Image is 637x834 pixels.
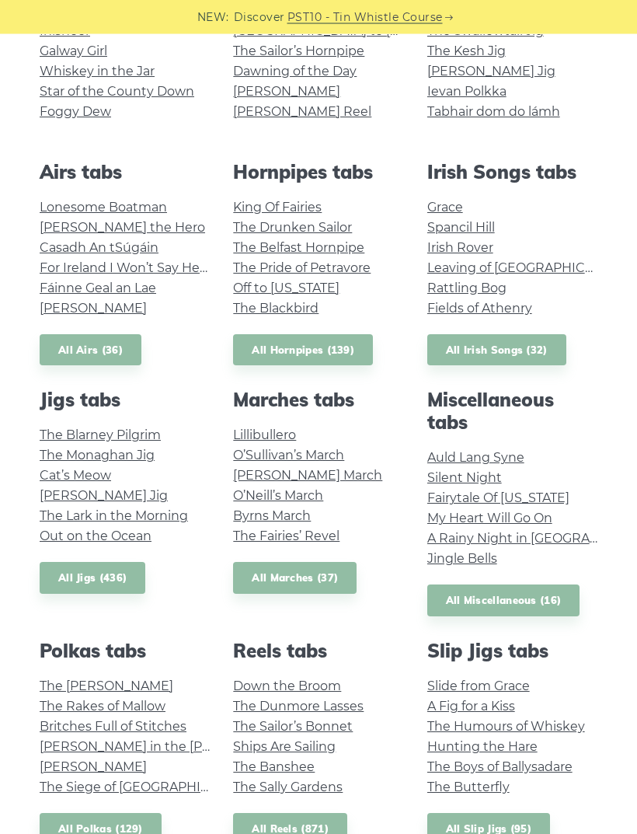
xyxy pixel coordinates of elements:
[233,700,364,714] a: The Dunmore Lasses
[233,221,352,236] a: The Drunken Sailor
[427,491,569,506] a: Fairytale Of [US_STATE]
[427,85,506,99] a: Ievan Polkka
[427,335,566,367] a: All Irish Songs (32)
[233,509,311,524] a: Byrns March
[233,335,373,367] a: All Hornpipes (139)
[40,469,111,483] a: Cat’s Meow
[233,302,318,316] a: The Blackbird
[233,85,340,99] a: [PERSON_NAME]
[427,552,497,567] a: Jingle Bells
[40,261,245,276] a: For Ireland I Won’t Say Her Name
[427,201,463,215] a: Grace
[233,162,403,184] h2: Hornpipes tabs
[233,720,353,735] a: The Sailor’s Bonnet
[233,105,371,120] a: [PERSON_NAME] Reel
[40,389,210,412] h2: Jigs tabs
[427,24,544,39] a: The Swallowtail Jig
[427,471,502,486] a: Silent Night
[40,428,161,443] a: The Blarney Pilgrim
[40,448,155,463] a: The Monaghan Jig
[233,201,322,215] a: King Of Fairies
[40,679,173,694] a: The [PERSON_NAME]
[427,640,597,663] h2: Slip Jigs tabs
[40,335,141,367] a: All Airs (36)
[40,302,147,316] a: [PERSON_NAME]
[427,389,597,434] h2: Miscellaneous tabs
[427,780,510,795] a: The Butterfly
[233,389,403,412] h2: Marches tabs
[40,760,147,775] a: [PERSON_NAME]
[40,44,107,59] a: Galway Girl
[427,679,530,694] a: Slide from Grace
[40,85,194,99] a: Star of the County Down
[40,241,158,256] a: Casadh An tSúgáin
[234,9,285,26] span: Discover
[427,281,506,296] a: Rattling Bog
[233,640,403,663] h2: Reels tabs
[233,679,341,694] a: Down the Broom
[233,529,339,544] a: The Fairies’ Revel
[40,780,252,795] a: The Siege of [GEOGRAPHIC_DATA]
[287,9,443,26] a: PST10 - Tin Whistle Course
[233,489,323,504] a: O’Neill’s March
[40,24,90,39] a: Inisheer
[233,65,357,79] a: Dawning of the Day
[233,44,364,59] a: The Sailor’s Hornpipe
[427,241,493,256] a: Irish Rover
[233,563,357,595] a: All Marches (37)
[427,585,580,617] a: All Miscellaneous (16)
[427,261,628,276] a: Leaving of [GEOGRAPHIC_DATA]
[40,563,145,595] a: All Jigs (436)
[40,105,111,120] a: Foggy Dew
[233,448,344,463] a: O’Sullivan’s March
[427,740,538,755] a: Hunting the Hare
[427,44,506,59] a: The Kesh Jig
[427,720,585,735] a: The Humours of Whiskey
[197,9,229,26] span: NEW:
[40,700,165,714] a: The Rakes of Mallow
[427,760,573,775] a: The Boys of Ballysadare
[233,780,343,795] a: The Sally Gardens
[40,201,167,215] a: Lonesome Boatman
[427,162,597,184] h2: Irish Songs tabs
[427,65,555,79] a: [PERSON_NAME] Jig
[40,720,186,735] a: Britches Full of Stitches
[40,640,210,663] h2: Polkas tabs
[233,428,296,443] a: Lillibullero
[40,529,151,544] a: Out on the Ocean
[40,162,210,184] h2: Airs tabs
[233,241,364,256] a: The Belfast Hornpipe
[233,261,371,276] a: The Pride of Petravore
[40,740,297,755] a: [PERSON_NAME] in the [PERSON_NAME]
[233,281,339,296] a: Off to [US_STATE]
[40,281,156,296] a: Fáinne Geal an Lae
[40,489,168,504] a: [PERSON_NAME] Jig
[40,65,155,79] a: Whiskey in the Jar
[233,469,382,483] a: [PERSON_NAME] March
[427,700,515,714] a: A Fig for a Kiss
[427,451,524,466] a: Auld Lang Syne
[40,221,205,236] a: [PERSON_NAME] the Hero
[427,302,532,316] a: Fields of Athenry
[233,740,336,755] a: Ships Are Sailing
[233,24,520,39] a: [GEOGRAPHIC_DATA] to [GEOGRAPHIC_DATA]
[233,760,315,775] a: The Banshee
[427,105,560,120] a: Tabhair dom do lámh
[40,509,188,524] a: The Lark in the Morning
[427,221,495,236] a: Spancil Hill
[427,511,552,526] a: My Heart Will Go On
